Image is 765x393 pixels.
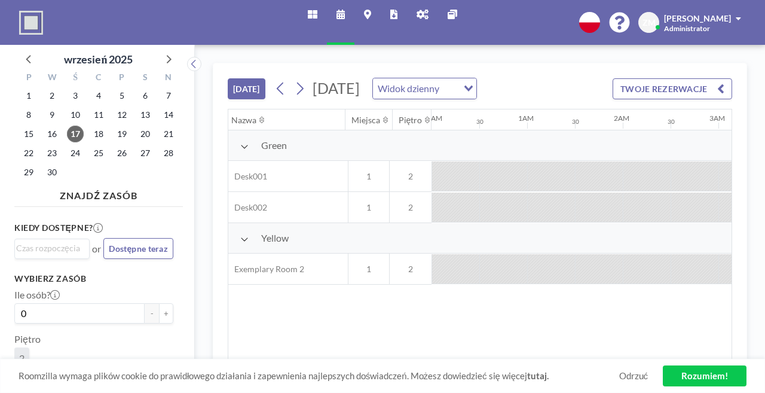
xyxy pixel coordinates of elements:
input: Search for option [443,81,457,96]
button: Dostępne teraz [103,238,173,259]
span: [DATE] [313,79,360,97]
span: 1 [348,171,389,182]
span: wtorek, 23 września 2025 [44,145,60,162]
span: czwartek, 11 września 2025 [90,106,107,123]
span: Dostępne teraz [109,243,168,254]
span: sobota, 6 września 2025 [137,87,154,104]
span: 2 [390,171,432,182]
span: Widok dzienny [375,81,442,96]
label: Ile osób? [14,289,60,301]
div: 30 [668,118,675,126]
span: środa, 10 września 2025 [67,106,84,123]
span: wtorek, 16 września 2025 [44,126,60,142]
span: poniedziałek, 22 września 2025 [20,145,37,162]
span: piątek, 5 września 2025 [114,87,130,104]
span: poniedziałek, 8 września 2025 [20,106,37,123]
span: 2 [390,264,432,275]
div: 30 [572,118,579,126]
span: 2 [390,202,432,213]
div: 3AM [709,114,725,123]
span: środa, 3 września 2025 [67,87,84,104]
h3: Wybierz zasób [14,273,173,284]
span: poniedziałek, 1 września 2025 [20,87,37,104]
span: niedziela, 21 września 2025 [160,126,177,142]
span: poniedziałek, 15 września 2025 [20,126,37,142]
span: sobota, 13 września 2025 [137,106,154,123]
span: poniedziałek, 29 września 2025 [20,164,37,181]
span: środa, 17 września 2025 [67,126,84,142]
span: 1 [348,202,389,213]
div: 30 [476,118,484,126]
button: [DATE] [228,78,265,99]
div: Search for option [15,239,89,257]
a: Rozumiem! [663,365,746,386]
button: - [145,303,159,324]
div: C [87,71,111,86]
span: czwartek, 25 września 2025 [90,145,107,162]
span: Administrator [664,24,710,33]
button: TWOJE REZERWACJE [613,78,732,99]
div: N [157,71,180,86]
span: niedziela, 28 września 2025 [160,145,177,162]
a: Odrzuć [619,370,648,382]
a: tutaj. [527,370,549,381]
span: Exemplary Room 2 [228,264,304,275]
span: 2 [19,352,25,364]
span: niedziela, 14 września 2025 [160,106,177,123]
span: piątek, 19 września 2025 [114,126,130,142]
div: W [41,71,64,86]
div: Ś [64,71,87,86]
span: Desk001 [228,171,267,182]
div: S [133,71,157,86]
span: 1 [348,264,389,275]
span: czwartek, 18 września 2025 [90,126,107,142]
span: czwartek, 4 września 2025 [90,87,107,104]
div: 1AM [518,114,534,123]
span: wtorek, 30 września 2025 [44,164,60,181]
div: 2AM [614,114,629,123]
span: piątek, 26 września 2025 [114,145,130,162]
div: P [110,71,133,86]
span: ZM [642,17,656,28]
span: sobota, 27 września 2025 [137,145,154,162]
span: or [92,243,101,255]
span: Desk002 [228,202,267,213]
span: Yellow [261,232,289,244]
button: + [159,303,173,324]
span: Roomzilla wymaga plików cookie do prawidłowego działania i zapewnienia najlepszych doświadczeń. M... [19,370,619,382]
img: organization-logo [19,11,43,35]
div: P [17,71,41,86]
input: Search for option [16,242,82,255]
div: Search for option [373,78,476,99]
span: Green [261,139,287,151]
h4: ZNAJDŹ ZASÓB [14,185,183,202]
span: wtorek, 2 września 2025 [44,87,60,104]
span: sobota, 20 września 2025 [137,126,154,142]
div: Miejsca [351,115,380,126]
div: Nazwa [231,115,256,126]
span: wtorek, 9 września 2025 [44,106,60,123]
div: wrzesień 2025 [64,51,133,68]
div: Piętro [399,115,423,126]
label: Piętro [14,333,41,345]
span: [PERSON_NAME] [664,13,731,23]
span: środa, 24 września 2025 [67,145,84,162]
span: niedziela, 7 września 2025 [160,87,177,104]
span: piątek, 12 września 2025 [114,106,130,123]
